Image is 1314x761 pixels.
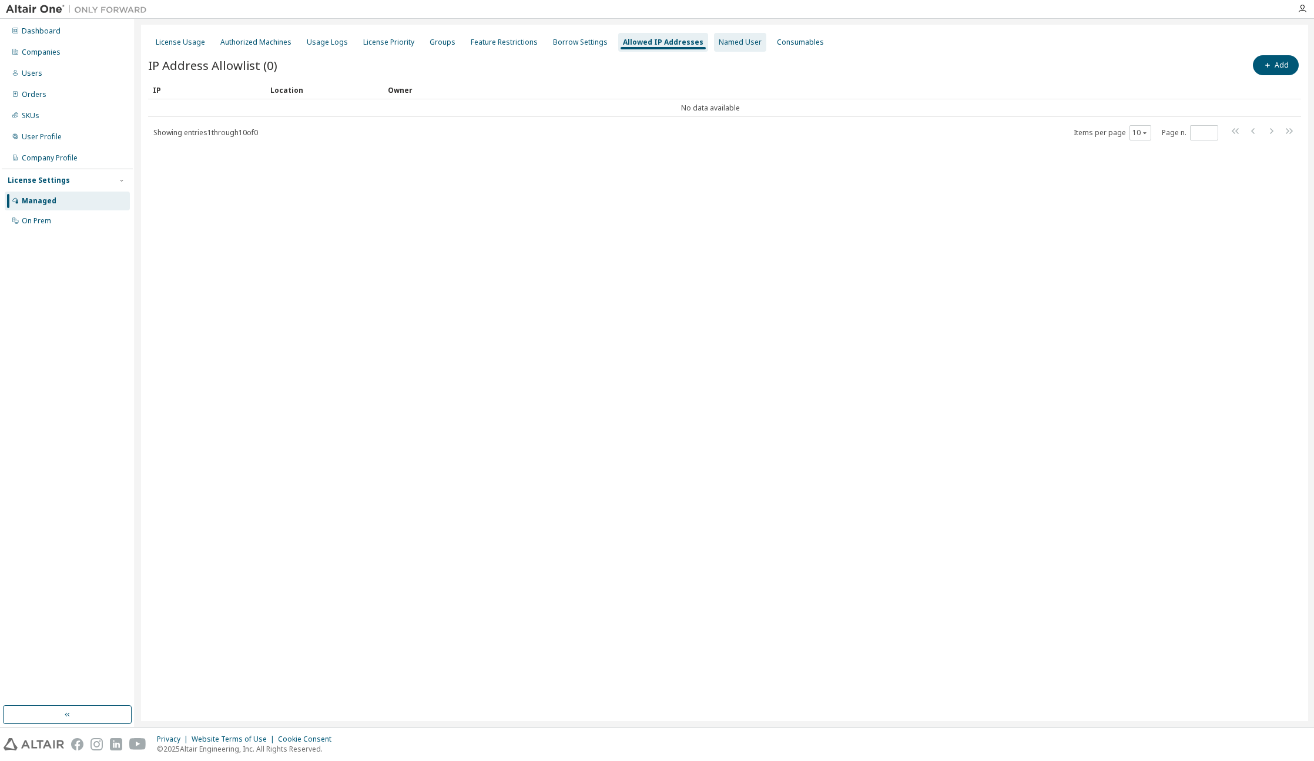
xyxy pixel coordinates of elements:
div: Groups [430,38,455,47]
div: Cookie Consent [278,735,338,744]
div: Usage Logs [307,38,348,47]
div: SKUs [22,111,39,120]
td: No data available [148,99,1273,117]
div: Allowed IP Addresses [623,38,703,47]
img: youtube.svg [129,738,146,750]
div: Authorized Machines [220,38,291,47]
button: Add [1253,55,1299,75]
div: License Usage [156,38,205,47]
div: Borrow Settings [553,38,608,47]
p: © 2025 Altair Engineering, Inc. All Rights Reserved. [157,744,338,754]
div: Owner [388,81,1268,99]
img: altair_logo.svg [4,738,64,750]
div: Managed [22,196,56,206]
div: User Profile [22,132,62,142]
img: Altair One [6,4,153,15]
div: IP [153,81,261,99]
img: facebook.svg [71,738,83,750]
span: Showing entries 1 through 10 of 0 [153,128,258,138]
div: Feature Restrictions [471,38,538,47]
div: Consumables [777,38,824,47]
div: Dashboard [22,26,61,36]
span: Items per page [1074,125,1151,140]
div: Companies [22,48,61,57]
button: 10 [1132,128,1148,138]
span: IP Address Allowlist (0) [148,57,277,73]
div: Location [270,81,378,99]
div: License Settings [8,176,70,185]
div: Company Profile [22,153,78,163]
img: linkedin.svg [110,738,122,750]
div: Orders [22,90,46,99]
div: On Prem [22,216,51,226]
div: License Priority [363,38,414,47]
div: Users [22,69,42,78]
div: Named User [719,38,762,47]
span: Page n. [1162,125,1218,140]
div: Website Terms of Use [192,735,278,744]
img: instagram.svg [90,738,103,750]
div: Privacy [157,735,192,744]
